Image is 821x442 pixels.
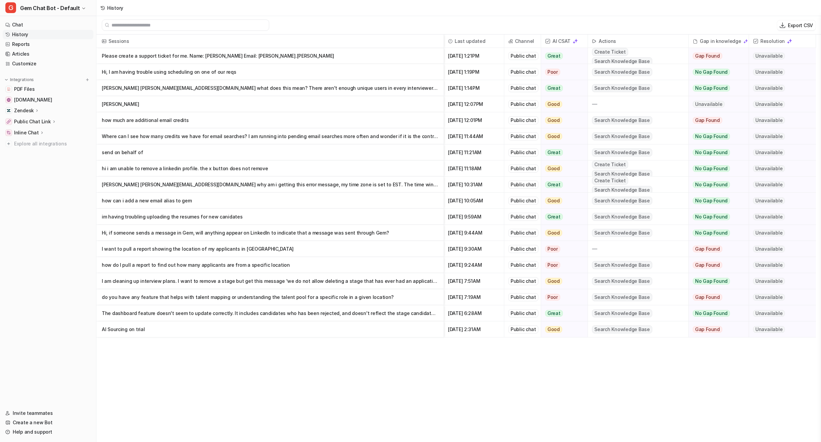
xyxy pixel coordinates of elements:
[447,321,501,337] span: [DATE] 2:31AM
[693,101,725,108] span: Unavailable
[541,289,584,305] button: Poor
[753,230,785,236] span: Unavailable
[508,245,538,253] div: Public chat
[752,35,813,48] span: Resolution
[102,64,438,80] p: Hi, I am having trouble using scheduling on one of our reqs
[693,294,722,301] span: Gap Found
[592,132,652,140] span: Search Knowledge Base
[102,177,438,193] p: [PERSON_NAME] [PERSON_NAME][EMAIL_ADDRESS][DOMAIN_NAME] why am i getting this error message, my t...
[592,84,652,92] span: Search Knowledge Base
[3,20,93,29] a: Chat
[102,305,438,321] p: The dashboard feature doesn't seem to update correctly. It includes candidates who has been rejec...
[753,278,785,285] span: Unavailable
[592,57,652,65] span: Search Knowledge Base
[508,213,538,221] div: Public chat
[689,80,744,96] button: No Gap Found
[447,177,501,193] span: [DATE] 10:31AM
[689,273,744,289] button: No Gap Found
[592,261,652,269] span: Search Knowledge Base
[447,112,501,128] span: [DATE] 12:01PM
[545,246,560,252] span: Poor
[447,273,501,289] span: [DATE] 7:51AM
[541,241,584,257] button: Poor
[541,64,584,80] button: Poor
[508,116,538,124] div: Public chat
[447,48,501,64] span: [DATE] 1:21PM
[592,197,652,205] span: Search Knowledge Base
[545,310,563,317] span: Great
[541,257,584,273] button: Poor
[753,326,785,333] span: Unavailable
[693,149,730,156] span: No Gap Found
[3,427,93,437] a: Help and support
[541,161,584,177] button: Good
[693,310,730,317] span: No Gap Found
[689,321,744,337] button: Gap Found
[693,278,730,285] span: No Gap Found
[753,149,785,156] span: Unavailable
[3,40,93,49] a: Reports
[545,294,560,301] span: Poor
[7,131,11,135] img: Inline Chat
[102,161,438,177] p: hi i am unable to remove a linkedin profile. the x button does not remove
[545,165,562,172] span: Good
[592,229,652,237] span: Search Knowledge Base
[693,133,730,140] span: No Gap Found
[689,144,744,161] button: No Gap Found
[541,273,584,289] button: Good
[508,277,538,285] div: Public chat
[447,96,501,112] span: [DATE] 12:07PM
[689,241,744,257] button: Gap Found
[7,87,11,91] img: PDF Files
[3,49,93,59] a: Articles
[753,69,785,75] span: Unavailable
[508,229,538,237] div: Public chat
[689,177,744,193] button: No Gap Found
[753,85,785,91] span: Unavailable
[693,117,722,124] span: Gap Found
[689,193,744,209] button: No Gap Found
[689,128,744,144] button: No Gap Found
[693,85,730,91] span: No Gap Found
[689,209,744,225] button: No Gap Found
[753,197,785,204] span: Unavailable
[592,309,652,317] span: Search Knowledge Base
[14,97,52,103] span: [DOMAIN_NAME]
[693,165,730,172] span: No Gap Found
[447,289,501,305] span: [DATE] 7:19AM
[447,225,501,241] span: [DATE] 9:44AM
[592,68,652,76] span: Search Knowledge Base
[102,289,438,305] p: do you have any feature that helps with talent mapping or understanding the talent pool for a spe...
[753,213,785,220] span: Unavailable
[3,408,93,418] a: Invite teammates
[693,230,730,236] span: No Gap Found
[3,76,36,83] button: Integrations
[788,22,813,29] p: Export CSV
[541,144,584,161] button: Great
[102,80,438,96] p: [PERSON_NAME] [PERSON_NAME][EMAIL_ADDRESS][DOMAIN_NAME] what does this mean? There aren't enough ...
[753,181,785,188] span: Unavailable
[447,209,501,225] span: [DATE] 9:59AM
[3,84,93,94] a: PDF FilesPDF Files
[447,161,501,177] span: [DATE] 11:18AM
[14,86,34,92] span: PDF Files
[102,225,438,241] p: Hi, if someone sends a message in Gem, will anything appear on LinkedIn to indicate that a messag...
[4,77,9,82] img: expand menu
[689,305,744,321] button: No Gap Found
[508,197,538,205] div: Public chat
[689,225,744,241] button: No Gap Found
[541,80,584,96] button: Great
[20,3,80,13] span: Gem Chat Bot - Default
[7,120,11,124] img: Public Chat Link
[447,35,501,48] span: Last updated
[691,35,746,48] div: Gap in knowledge
[545,181,563,188] span: Great
[689,161,744,177] button: No Gap Found
[544,35,585,48] span: AI CSAT
[14,118,51,125] p: Public Chat Link
[7,98,11,102] img: status.gem.com
[592,161,628,169] span: Create Ticket
[5,2,16,13] span: G
[541,48,584,64] button: Great
[592,277,652,285] span: Search Knowledge Base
